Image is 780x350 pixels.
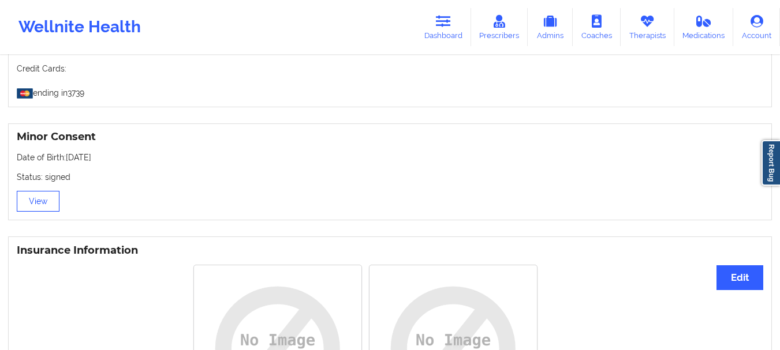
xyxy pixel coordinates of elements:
h3: Insurance Information [17,244,763,257]
a: Medications [674,8,734,46]
p: Date of Birth: [DATE] [17,152,763,163]
a: Account [733,8,780,46]
a: Coaches [573,8,621,46]
p: Status: signed [17,171,763,183]
a: Prescribers [471,8,528,46]
p: Credit Cards: [17,63,763,74]
a: Admins [528,8,573,46]
a: Dashboard [416,8,471,46]
a: Therapists [621,8,674,46]
p: ending in 3739 [17,82,763,99]
button: Edit [716,265,763,290]
button: View [17,191,59,212]
a: Report Bug [762,140,780,186]
h3: Minor Consent [17,130,763,144]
